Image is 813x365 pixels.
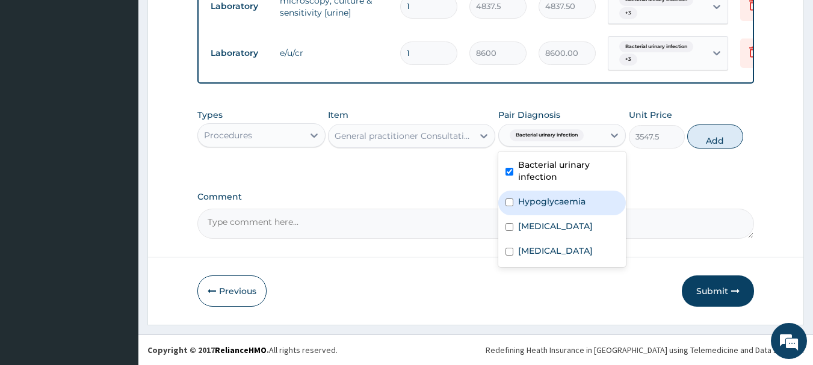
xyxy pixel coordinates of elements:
[274,41,394,65] td: e/u/cr
[6,240,229,282] textarea: Type your message and hit 'Enter'
[687,124,743,149] button: Add
[518,245,593,257] label: [MEDICAL_DATA]
[70,107,166,229] span: We're online!
[498,109,560,121] label: Pair Diagnosis
[147,345,269,355] strong: Copyright © 2017 .
[619,41,693,53] span: Bacterial urinary infection
[22,60,49,90] img: d_794563401_company_1708531726252_794563401
[197,110,223,120] label: Types
[486,344,804,356] div: Redefining Heath Insurance in [GEOGRAPHIC_DATA] using Telemedicine and Data Science!
[510,129,584,141] span: Bacterial urinary infection
[518,159,619,183] label: Bacterial urinary infection
[335,130,474,142] div: General practitioner Consultation first outpatient consultation
[197,192,755,202] label: Comment
[197,6,226,35] div: Minimize live chat window
[619,7,637,19] span: + 3
[63,67,202,83] div: Chat with us now
[629,109,672,121] label: Unit Price
[215,345,267,355] a: RelianceHMO
[197,275,267,307] button: Previous
[328,109,348,121] label: Item
[205,42,274,64] td: Laboratory
[518,220,593,232] label: [MEDICAL_DATA]
[682,275,754,307] button: Submit
[619,54,637,66] span: + 3
[138,334,813,365] footer: All rights reserved.
[204,129,252,141] div: Procedures
[518,195,586,207] label: Hypoglycaemia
